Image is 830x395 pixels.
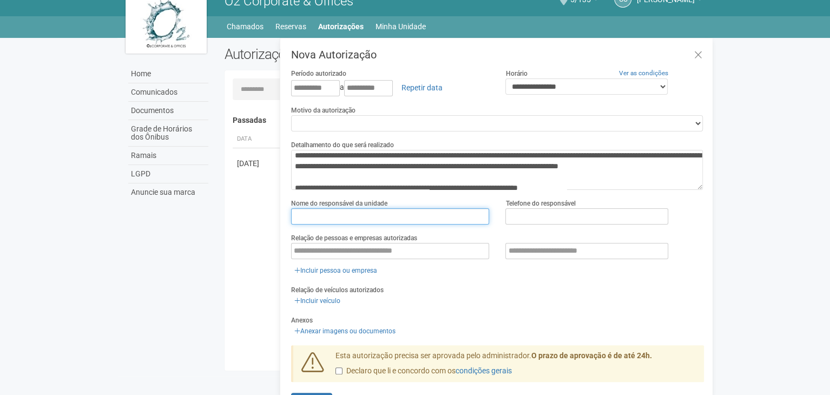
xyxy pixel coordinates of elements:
input: Declaro que li e concordo com oscondições gerais [335,367,342,374]
a: Incluir pessoa ou empresa [291,265,380,276]
strong: O prazo de aprovação é de até 24h. [531,351,652,360]
a: Incluir veículo [291,295,344,307]
a: Anexar imagens ou documentos [291,325,399,337]
a: Comunicados [128,83,208,102]
a: Documentos [128,102,208,120]
a: Repetir data [394,78,450,97]
label: Detalhamento do que será realizado [291,140,394,150]
h4: Passadas [233,116,696,124]
div: Esta autorização precisa ser aprovada pelo administrador. [327,351,704,382]
a: Ramais [128,147,208,165]
label: Horário [505,69,527,78]
a: LGPD [128,165,208,183]
h2: Autorizações [225,46,456,62]
a: Grade de Horários dos Ônibus [128,120,208,147]
div: [DATE] [237,158,277,169]
a: Chamados [227,19,264,34]
a: Ver as condições [619,69,668,77]
a: Anuncie sua marca [128,183,208,201]
label: Telefone do responsável [505,199,575,208]
div: a [291,78,490,97]
label: Nome do responsável da unidade [291,199,387,208]
a: Minha Unidade [376,19,426,34]
label: Relação de pessoas e empresas autorizadas [291,233,417,243]
th: Data [233,130,281,148]
a: Autorizações [318,19,364,34]
label: Motivo da autorização [291,106,355,115]
a: condições gerais [456,366,512,375]
a: Home [128,65,208,83]
label: Declaro que li e concordo com os [335,366,512,377]
a: Reservas [275,19,306,34]
label: Relação de veículos autorizados [291,285,384,295]
h3: Nova Autorização [291,49,704,60]
label: Período autorizado [291,69,346,78]
label: Anexos [291,315,313,325]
